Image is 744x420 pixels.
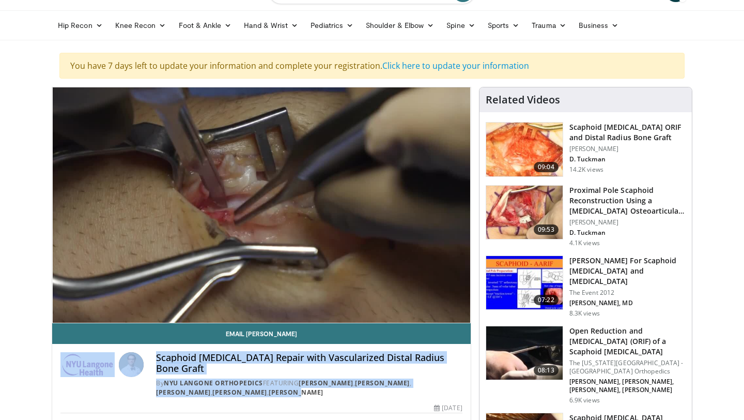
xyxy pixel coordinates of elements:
[173,15,238,36] a: Foot & Ankle
[304,15,360,36] a: Pediatrics
[238,15,304,36] a: Hand & Wrist
[569,299,686,307] p: [PERSON_NAME], MD
[52,323,471,344] a: Email [PERSON_NAME]
[572,15,625,36] a: Business
[486,185,686,247] a: 09:53 Proximal Pole Scaphoid Reconstruction Using a [MEDICAL_DATA] Osteoarticular … [PERSON_NAME]...
[569,229,686,237] p: D. Tuckman
[52,87,471,323] video-js: Video Player
[534,295,559,305] span: 07:22
[486,186,563,239] img: 27362f87-5e17-4615-a330-2300c9fc7016.150x105_q85_crop-smart_upscale.jpg
[569,166,603,174] p: 14.2K views
[382,60,529,71] a: Click here to update your information
[569,256,686,287] h3: [PERSON_NAME] For Scaphoid [MEDICAL_DATA] and [MEDICAL_DATA]
[299,379,353,387] a: [PERSON_NAME]
[486,326,686,404] a: 08:13 Open Reduction and [MEDICAL_DATA] (ORIF) of a Scaphoid [MEDICAL_DATA] The [US_STATE][GEOGRA...
[360,15,440,36] a: Shoulder & Elbow
[569,396,600,404] p: 6.9K views
[569,218,686,227] p: [PERSON_NAME]
[109,15,173,36] a: Knee Recon
[569,155,686,163] p: D. Tuckman
[486,256,686,318] a: 07:22 [PERSON_NAME] For Scaphoid [MEDICAL_DATA] and [MEDICAL_DATA] The Event 2012 [PERSON_NAME], ...
[482,15,526,36] a: Sports
[212,388,267,397] a: [PERSON_NAME]
[569,326,686,357] h3: Open Reduction and [MEDICAL_DATA] (ORIF) of a Scaphoid [MEDICAL_DATA]
[119,352,144,377] img: Avatar
[486,123,563,176] img: c80d7d24-c060-40f3-af8e-dca67ae1a0ba.jpg.150x105_q85_crop-smart_upscale.jpg
[156,379,462,397] div: By FEATURING , , , ,
[355,379,410,387] a: [PERSON_NAME]
[164,379,263,387] a: NYU Langone Orthopedics
[569,359,686,376] p: The [US_STATE][GEOGRAPHIC_DATA] - [GEOGRAPHIC_DATA] Orthopedics
[486,326,563,380] img: 9e8d4ce5-5cf9-4f64-b223-8a8a66678819.150x105_q85_crop-smart_upscale.jpg
[569,185,686,216] h3: Proximal Pole Scaphoid Reconstruction Using a [MEDICAL_DATA] Osteoarticular …
[59,53,685,79] div: You have 7 days left to update your information and complete your registration.
[534,365,559,376] span: 08:13
[440,15,481,36] a: Spine
[569,289,686,297] p: The Event 2012
[156,352,462,374] h4: Scaphoid [MEDICAL_DATA] Repair with Vascularized Distal Radius Bone Graft
[486,94,560,106] h4: Related Videos
[569,309,600,318] p: 8.3K views
[434,403,462,413] div: [DATE]
[569,239,600,247] p: 4.1K views
[269,388,323,397] a: [PERSON_NAME]
[486,256,563,310] img: 4622169c-1c8e-4d3f-9cda-9f5615e666ab.150x105_q85_crop-smart_upscale.jpg
[534,224,559,235] span: 09:53
[569,145,686,153] p: [PERSON_NAME]
[569,122,686,143] h3: Scaphoid [MEDICAL_DATA] ORIF and Distal Radius Bone Graft
[525,15,572,36] a: Trauma
[52,15,109,36] a: Hip Recon
[569,378,686,394] p: [PERSON_NAME], [PERSON_NAME], [PERSON_NAME], [PERSON_NAME]
[156,388,211,397] a: [PERSON_NAME]
[60,352,115,377] img: NYU Langone Orthopedics
[486,122,686,177] a: 09:04 Scaphoid [MEDICAL_DATA] ORIF and Distal Radius Bone Graft [PERSON_NAME] D. Tuckman 14.2K views
[534,162,559,172] span: 09:04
